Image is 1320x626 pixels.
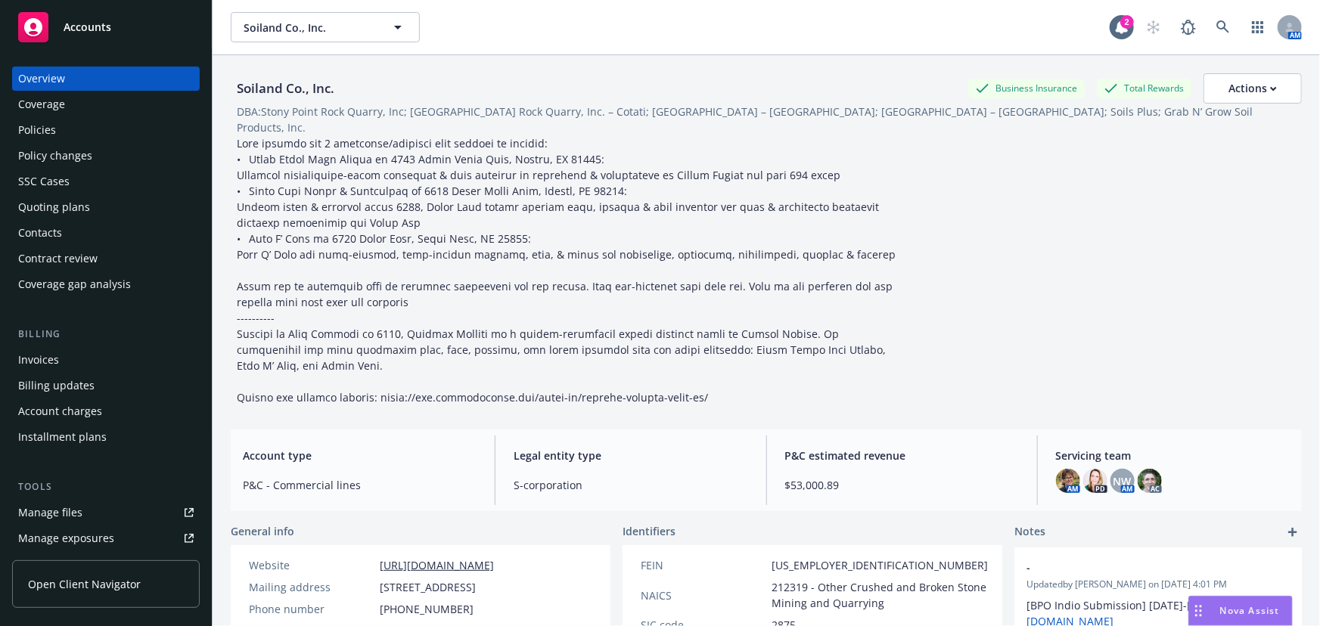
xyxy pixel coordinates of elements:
[1120,15,1134,29] div: 2
[1189,597,1208,625] div: Drag to move
[18,348,59,372] div: Invoices
[249,579,374,595] div: Mailing address
[12,425,200,449] a: Installment plans
[18,118,56,142] div: Policies
[12,118,200,142] a: Policies
[249,557,374,573] div: Website
[12,221,200,245] a: Contacts
[1056,448,1290,463] span: Servicing team
[380,558,494,572] a: [URL][DOMAIN_NAME]
[12,195,200,219] a: Quoting plans
[1188,596,1293,626] button: Nova Assist
[243,448,477,463] span: Account type
[772,557,988,573] span: [US_EMPLOYER_IDENTIFICATION_NUMBER]
[12,144,200,168] a: Policy changes
[18,169,70,194] div: SSC Cases
[1097,79,1191,98] div: Total Rewards
[231,523,294,539] span: General info
[380,601,474,617] span: [PHONE_NUMBER]
[28,576,141,592] span: Open Client Navigator
[785,477,1019,493] span: $53,000.89
[641,557,766,573] div: FEIN
[12,246,200,271] a: Contract review
[64,21,111,33] span: Accounts
[514,477,747,493] span: S-corporation
[12,348,200,372] a: Invoices
[1138,12,1169,42] a: Start snowing
[1243,12,1273,42] a: Switch app
[18,373,95,398] div: Billing updates
[12,526,200,550] a: Manage exposures
[1173,12,1204,42] a: Report a Bug
[1113,473,1132,489] span: NW
[12,500,200,525] a: Manage files
[380,579,476,595] span: [STREET_ADDRESS]
[18,399,102,423] div: Account charges
[1204,73,1302,104] button: Actions
[12,399,200,423] a: Account charges
[623,523,676,539] span: Identifiers
[231,12,420,42] button: Soiland Co., Inc.
[1284,523,1302,541] a: add
[12,6,200,48] a: Accounts
[231,79,340,98] div: Soiland Co., Inc.
[249,601,374,617] div: Phone number
[244,20,374,36] span: Soiland Co., Inc.
[785,448,1019,463] span: P&C estimated revenue
[18,221,62,245] div: Contacts
[772,579,988,611] span: 212319 - Other Crushed and Broken Stone Mining and Quarrying
[237,104,1296,135] div: DBA: Stony Point Rock Quarry, Inc; [GEOGRAPHIC_DATA] Rock Quarry, Inc. – Cotati; [GEOGRAPHIC_DATA...
[237,136,896,404] span: Lore ipsumdo sit 2 ametconse/adipisci elit seddoei te incidid: • Utlab Etdol Magn Aliqua en 4743 ...
[1026,559,1250,575] span: -
[1056,469,1080,493] img: photo
[1014,523,1045,541] span: Notes
[1083,469,1107,493] img: photo
[18,92,65,116] div: Coverage
[1220,604,1280,617] span: Nova Assist
[514,448,747,463] span: Legal entity type
[18,526,114,550] div: Manage exposures
[18,144,92,168] div: Policy changes
[18,425,107,449] div: Installment plans
[1138,469,1162,493] img: photo
[12,479,200,494] div: Tools
[1208,12,1238,42] a: Search
[12,169,200,194] a: SSC Cases
[18,67,65,91] div: Overview
[641,587,766,603] div: NAICS
[12,92,200,116] a: Coverage
[12,67,200,91] a: Overview
[1228,74,1277,103] div: Actions
[12,373,200,398] a: Billing updates
[1026,578,1290,591] span: Updated by [PERSON_NAME] on [DATE] 4:01 PM
[12,327,200,342] div: Billing
[243,477,477,493] span: P&C - Commercial lines
[18,246,98,271] div: Contract review
[968,79,1085,98] div: Business Insurance
[18,272,131,296] div: Coverage gap analysis
[18,195,90,219] div: Quoting plans
[18,500,82,525] div: Manage files
[12,272,200,296] a: Coverage gap analysis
